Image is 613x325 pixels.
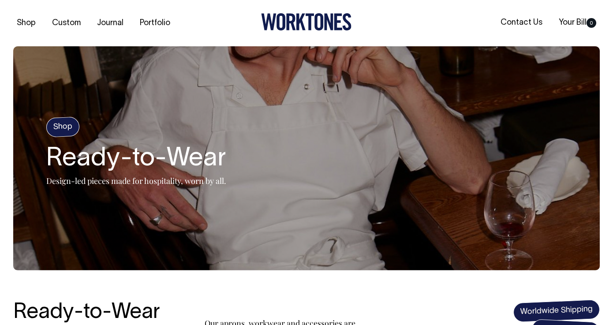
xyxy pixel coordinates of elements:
h2: Ready-to-Wear [46,145,226,173]
p: Design-led pieces made for hospitality, worn by all. [46,176,226,186]
a: Contact Us [497,15,546,30]
a: Shop [13,16,39,30]
span: 0 [587,18,596,28]
h4: Shop [46,116,80,137]
span: Worldwide Shipping [513,299,600,322]
a: Portfolio [136,16,174,30]
a: Custom [49,16,84,30]
a: Journal [93,16,127,30]
a: Your Bill0 [555,15,600,30]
